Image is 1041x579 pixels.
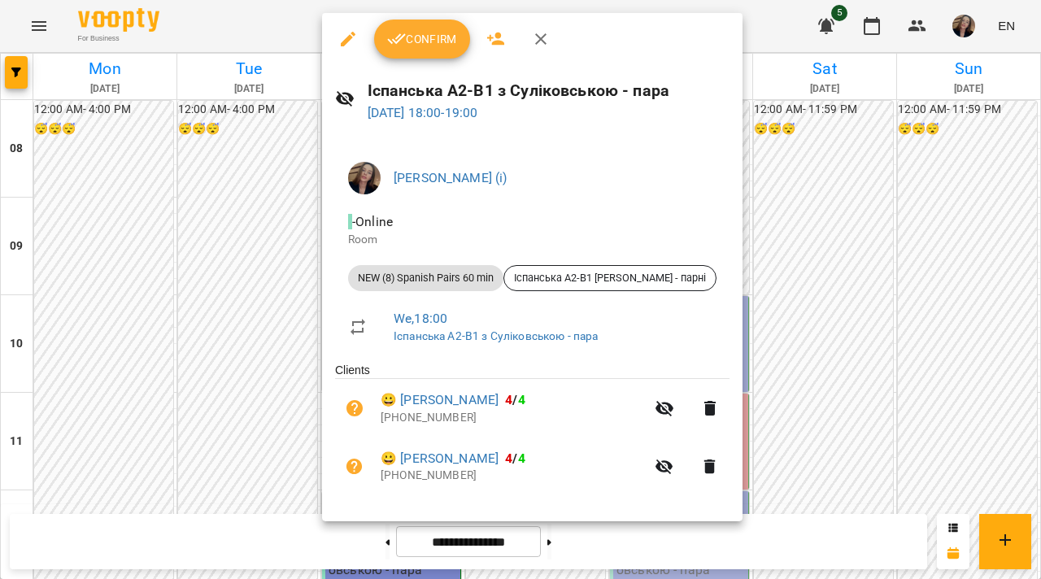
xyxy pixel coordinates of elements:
[381,410,645,426] p: [PHONE_NUMBER]
[368,78,730,103] h6: Іспанська А2-В1 з Суліковською - пара
[381,468,645,484] p: [PHONE_NUMBER]
[518,392,525,407] span: 4
[394,311,447,326] a: We , 18:00
[387,29,457,49] span: Confirm
[503,265,717,291] div: Іспанська А2-В1 [PERSON_NAME] - парні
[368,105,478,120] a: [DATE] 18:00-19:00
[518,451,525,466] span: 4
[394,329,598,342] a: Іспанська А2-В1 з Суліковською - пара
[335,362,730,501] ul: Clients
[504,271,716,285] span: Іспанська А2-В1 [PERSON_NAME] - парні
[381,390,499,410] a: 😀 [PERSON_NAME]
[505,451,525,466] b: /
[505,392,525,407] b: /
[348,232,717,248] p: Room
[374,20,470,59] button: Confirm
[335,389,374,428] button: Unpaid. Bill the attendance?
[348,214,396,229] span: - Online
[348,271,503,285] span: NEW (8) Spanish Pairs 60 min
[381,449,499,468] a: 😀 [PERSON_NAME]
[335,447,374,486] button: Unpaid. Bill the attendance?
[505,451,512,466] span: 4
[394,170,507,185] a: [PERSON_NAME] (і)
[348,162,381,194] img: 8f47c4fb47dca3af39e09fc286247f79.jpg
[505,392,512,407] span: 4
